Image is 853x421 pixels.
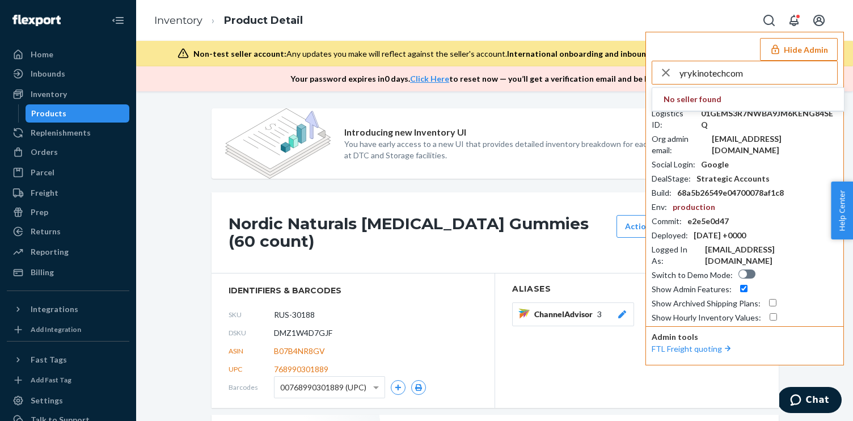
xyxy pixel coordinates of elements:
div: Any updates you make will reflect against the seller's account. [193,48,801,60]
a: FTL Freight quoting [652,344,733,353]
div: 01GEMS3R7NWBA9JM6KENG84SEQ [701,108,838,130]
span: identifiers & barcodes [229,285,478,296]
div: Inventory [31,89,67,100]
div: Show Admin Features : [652,284,732,295]
div: Returns [31,226,61,237]
button: Fast Tags [7,351,129,369]
div: Parcel [31,167,54,178]
div: Org admin email : [652,133,706,156]
div: Strategic Accounts [696,173,770,184]
a: Product Detail [224,14,303,27]
button: ChannelAdvisor3 [512,302,634,326]
div: Logistics ID : [652,108,695,130]
p: Admin tools [652,331,838,343]
div: Switch to Demo Mode : [652,270,733,281]
div: Logged In As : [652,244,699,267]
div: [DATE] +0000 [694,230,746,241]
div: Inbounds [31,68,65,79]
p: You have early access to a new UI that provides detailed inventory breakdown for each SKU at DTC ... [344,138,677,161]
a: Orders [7,143,129,161]
span: ChannelAdvisor [534,309,597,320]
button: Open account menu [808,9,830,32]
a: Settings [7,391,129,410]
span: Non-test seller account: [193,49,286,58]
div: Settings [31,395,63,406]
a: Freight [7,184,129,202]
button: Open notifications [783,9,805,32]
span: Barcodes [229,382,274,392]
div: production [673,201,715,213]
div: Freight [31,187,58,199]
div: Env : [652,201,667,213]
div: DealStage : [652,173,691,184]
span: SKU [229,310,274,319]
div: Billing [31,267,54,278]
button: Help Center [831,182,853,239]
a: Parcel [7,163,129,182]
p: Introducing new Inventory UI [344,126,466,139]
span: DSKU [229,328,274,338]
a: Add Fast Tag [7,373,129,387]
div: Social Login : [652,159,695,170]
button: Open Search Box [758,9,780,32]
button: Integrations [7,300,129,318]
div: Show Archived Shipping Plans : [652,298,761,309]
div: Prep [31,207,48,218]
a: Replenishments [7,124,129,142]
div: Add Fast Tag [31,375,71,385]
div: [EMAIL_ADDRESS][DOMAIN_NAME] [712,133,838,156]
div: Actions [625,221,668,232]
div: Home [31,49,53,60]
button: Actions [616,215,677,238]
p: Your password expires in 0 days . to reset now — you’ll get a verification email and be logged out. [290,73,687,85]
div: Orders [31,146,58,158]
img: Flexport logo [12,15,61,26]
div: Build : [652,187,672,199]
span: DMZ1W4D7GJF [274,327,332,339]
iframe: Opens a widget where you can chat to one of our agents [779,387,842,415]
div: [EMAIL_ADDRESS][DOMAIN_NAME] [705,244,838,267]
button: Close Navigation [107,9,129,32]
a: Click Here [410,74,449,83]
h2: Aliases [512,285,762,293]
a: Products [26,104,130,123]
div: 68a5b26549e04700078af1c8 [677,187,784,199]
a: Inventory [154,14,202,27]
button: Hide Admin [760,38,838,61]
span: 768990301889 [274,364,328,375]
div: Replenishments [31,127,91,138]
a: Returns [7,222,129,241]
span: 3 [597,309,602,320]
a: Home [7,45,129,64]
span: International onboarding and inbounding may not work during impersonation. [507,49,801,58]
ol: breadcrumbs [145,4,312,37]
div: Products [31,108,66,119]
a: Reporting [7,243,129,261]
div: e2e5e0d47 [687,216,729,227]
span: UPC [229,364,274,374]
div: Add Integration [31,325,81,334]
div: Integrations [31,304,78,315]
a: Billing [7,263,129,281]
a: Inbounds [7,65,129,83]
div: Reporting [31,246,69,258]
div: Google [701,159,729,170]
div: Commit : [652,216,682,227]
span: 00768990301889 (UPC) [280,378,366,397]
div: Deployed : [652,230,688,241]
a: Prep [7,203,129,221]
h1: Nordic Naturals [MEDICAL_DATA] Gummies (60 count) [229,215,611,250]
a: Inventory [7,85,129,103]
a: Add Integration [7,323,129,336]
input: Search or paste seller ID [679,61,837,84]
strong: No seller found [664,94,721,105]
img: new-reports-banner-icon.82668bd98b6a51aee86340f2a7b77ae3.png [225,108,331,179]
div: Fast Tags [31,354,67,365]
span: B07B4NR8GV [274,346,325,357]
div: Show Hourly Inventory Values : [652,312,761,323]
span: ASIN [229,346,274,356]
